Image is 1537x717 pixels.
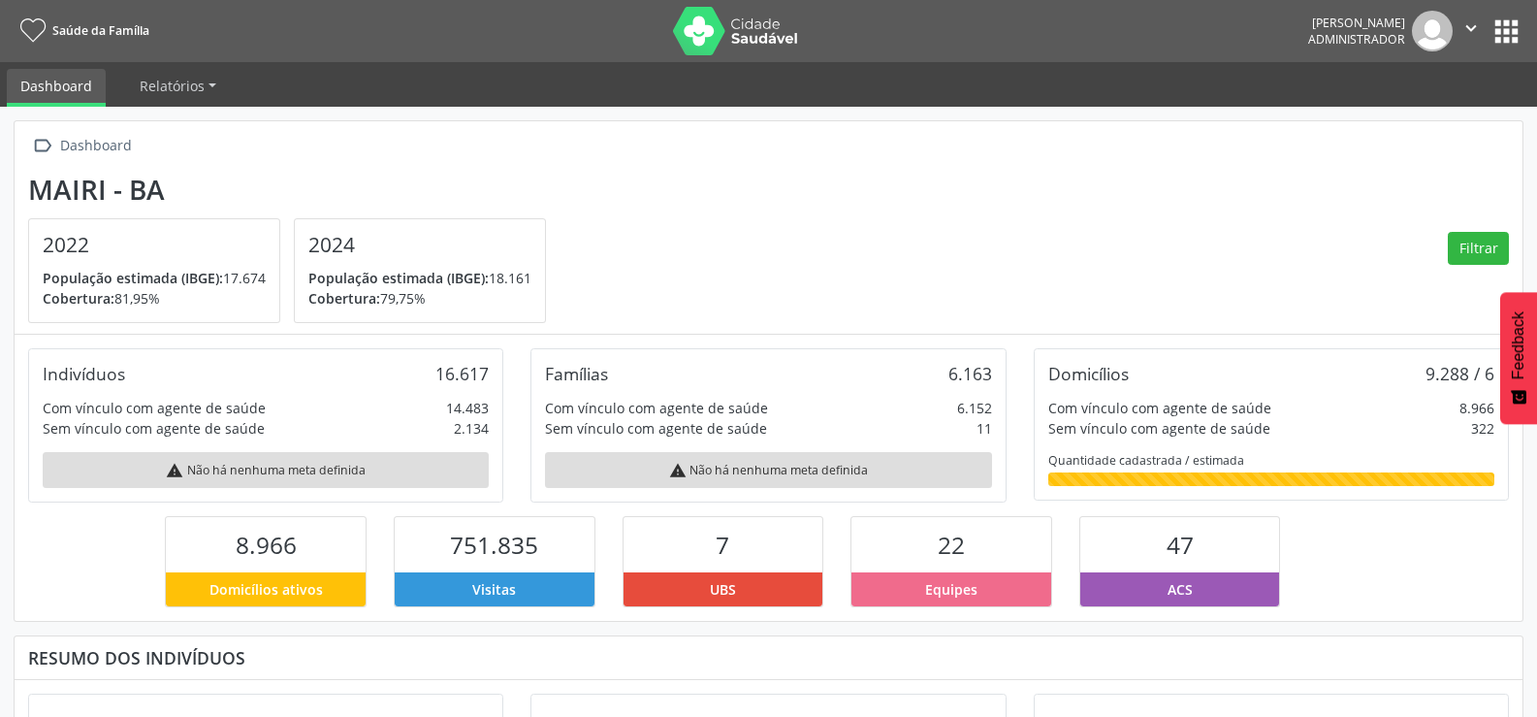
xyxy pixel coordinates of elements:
[7,69,106,107] a: Dashboard
[43,289,114,308] span: Cobertura:
[1453,11,1489,51] button: 
[1510,311,1527,379] span: Feedback
[166,462,183,479] i: warning
[977,418,992,439] div: 11
[43,269,223,287] span: População estimada (IBGE):
[140,77,205,95] span: Relatórios
[1308,15,1405,31] div: [PERSON_NAME]
[446,398,489,418] div: 14.483
[1167,529,1194,561] span: 47
[1048,398,1271,418] div: Com vínculo com agente de saúde
[1048,363,1129,384] div: Domicílios
[1471,418,1494,439] div: 322
[545,363,608,384] div: Famílias
[308,288,531,309] p: 79,75%
[545,452,991,488] div: Não há nenhuma meta definida
[43,288,266,309] p: 81,95%
[56,132,135,160] div: Dashboard
[545,418,767,439] div: Sem vínculo com agente de saúde
[28,174,560,206] div: Mairi - BA
[1168,579,1193,600] span: ACS
[716,529,729,561] span: 7
[308,233,531,257] h4: 2024
[308,289,380,308] span: Cobertura:
[1459,398,1494,418] div: 8.966
[435,363,489,384] div: 16.617
[1425,363,1494,384] div: 9.288 / 6
[28,647,1509,668] div: Resumo dos indivíduos
[710,579,736,600] span: UBS
[209,579,323,600] span: Domicílios ativos
[1489,15,1523,49] button: apps
[948,363,992,384] div: 6.163
[1048,418,1270,439] div: Sem vínculo com agente de saúde
[1412,11,1453,51] img: img
[52,22,149,39] span: Saúde da Família
[1308,31,1405,48] span: Administrador
[308,269,489,287] span: População estimada (IBGE):
[1500,292,1537,424] button: Feedback - Mostrar pesquisa
[1460,17,1482,39] i: 
[28,132,135,160] a:  Dashboard
[669,462,687,479] i: warning
[925,579,977,600] span: Equipes
[28,132,56,160] i: 
[545,398,768,418] div: Com vínculo com agente de saúde
[43,418,265,439] div: Sem vínculo com agente de saúde
[938,529,965,561] span: 22
[308,268,531,288] p: 18.161
[126,69,230,103] a: Relatórios
[236,529,297,561] span: 8.966
[43,268,266,288] p: 17.674
[43,363,125,384] div: Indivíduos
[14,15,149,47] a: Saúde da Família
[450,529,538,561] span: 751.835
[454,418,489,439] div: 2.134
[957,398,992,418] div: 6.152
[472,579,516,600] span: Visitas
[43,233,266,257] h4: 2022
[1448,232,1509,265] button: Filtrar
[1048,452,1494,469] div: Quantidade cadastrada / estimada
[43,452,489,488] div: Não há nenhuma meta definida
[43,398,266,418] div: Com vínculo com agente de saúde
